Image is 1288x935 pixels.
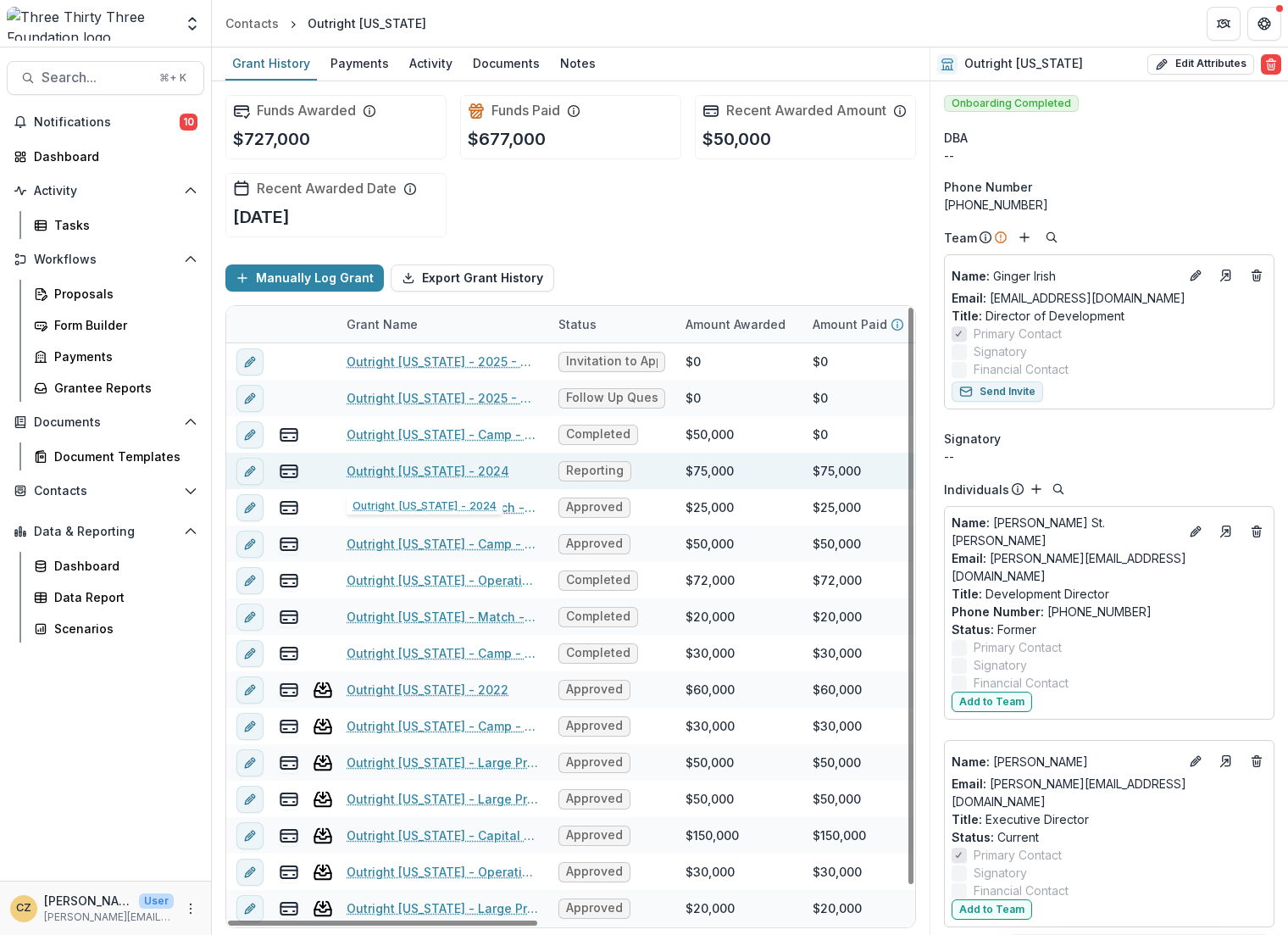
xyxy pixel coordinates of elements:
[952,810,1267,828] p: Executive Director
[347,535,538,553] a: Outright [US_STATE] - Camp - 2024
[34,253,177,267] span: Workflows
[974,342,1027,360] span: Signatory
[257,103,356,119] h2: Funds Awarded
[7,518,204,545] button: Open Data & Reporting
[566,537,623,551] span: Approved
[1261,54,1281,75] button: Delete
[974,325,1062,342] span: Primary Contact
[813,315,887,333] p: Amount Paid
[347,462,509,480] a: Outright [US_STATE] - 2024
[566,646,630,660] span: Completed
[1048,479,1069,499] button: Search
[236,385,264,412] button: edit
[219,11,286,36] a: Contacts
[402,47,459,81] a: Activity
[336,306,548,342] div: Grant Name
[279,753,299,773] button: view-payments
[686,462,734,480] div: $75,000
[180,899,201,919] button: More
[27,615,204,643] a: Scenarios
[219,11,433,36] nav: breadcrumb
[236,348,264,376] button: edit
[34,525,177,539] span: Data & Reporting
[566,719,623,733] span: Approved
[944,196,1274,214] div: [PHONE_NUMBER]
[802,306,930,342] div: Amount Paid
[952,289,1185,307] a: Email: [EMAIL_ADDRESS][DOMAIN_NAME]
[236,822,264,849] button: edit
[952,775,1267,810] a: Email: [PERSON_NAME][EMAIL_ADDRESS][DOMAIN_NAME]
[566,500,623,515] span: Approved
[566,682,623,697] span: Approved
[468,126,546,152] p: $677,000
[236,786,264,813] button: edit
[44,892,132,910] p: [PERSON_NAME]
[944,229,977,247] p: Team
[686,426,734,443] div: $50,000
[27,211,204,239] a: Tasks
[257,181,397,197] h2: Recent Awarded Date
[54,348,191,365] div: Payments
[236,567,264,594] button: edit
[279,716,299,737] button: view-payments
[813,754,861,771] div: $50,000
[44,910,174,925] p: [PERSON_NAME][EMAIL_ADDRESS][DOMAIN_NAME]
[236,494,264,521] button: edit
[347,608,538,626] a: Outright [US_STATE] - Match - 2023
[952,549,1267,585] a: Email: [PERSON_NAME][EMAIL_ADDRESS][DOMAIN_NAME]
[813,899,862,917] div: $20,000
[7,409,204,436] button: Open Documents
[180,114,197,131] span: 10
[1041,227,1062,248] button: Search
[225,51,317,75] div: Grant History
[236,421,264,448] button: edit
[813,571,862,589] div: $72,000
[279,570,299,591] button: view-payments
[944,95,1079,112] span: Onboarding Completed
[675,306,802,342] div: Amount Awarded
[1247,7,1281,41] button: Get Help
[27,311,204,339] a: Form Builder
[491,103,560,119] h2: Funds Paid
[279,826,299,846] button: view-payments
[952,551,986,565] span: Email:
[236,895,264,922] button: edit
[944,448,1274,465] div: --
[813,389,828,407] div: $0
[952,307,1267,325] p: Director of Development
[686,644,735,662] div: $30,000
[952,899,1032,920] button: Add to Team
[974,656,1027,674] span: Signatory
[34,484,177,498] span: Contacts
[686,571,735,589] div: $72,000
[952,514,1179,549] a: Name: [PERSON_NAME] St. [PERSON_NAME]
[54,448,191,465] div: Document Templates
[566,755,623,770] span: Approved
[7,109,204,136] button: Notifications10
[347,826,538,844] a: Outright [US_STATE] - Capital Campaign - 2019
[1213,748,1240,775] a: Go to contact
[813,535,861,553] div: $50,000
[54,588,191,606] div: Data Report
[944,430,1001,448] span: Signatory
[347,644,538,662] a: Outright [US_STATE] - Camp - 2023
[7,477,204,504] button: Open Contacts
[236,531,264,558] button: edit
[686,717,735,735] div: $30,000
[952,692,1032,712] button: Add to Team
[566,609,630,624] span: Completed
[553,47,602,81] a: Notes
[813,462,861,480] div: $75,000
[34,147,191,165] div: Dashboard
[279,498,299,518] button: view-payments
[34,115,180,130] span: Notifications
[347,717,538,735] a: Outright [US_STATE] - Camp - 2022
[236,676,264,704] button: edit
[347,754,538,771] a: Outright [US_STATE] - Large Proposal Grant - 2021
[54,620,191,637] div: Scenarios
[347,498,538,516] a: Outright [US_STATE] - Match - 2024
[813,608,862,626] div: $20,000
[466,47,547,81] a: Documents
[236,458,264,485] button: edit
